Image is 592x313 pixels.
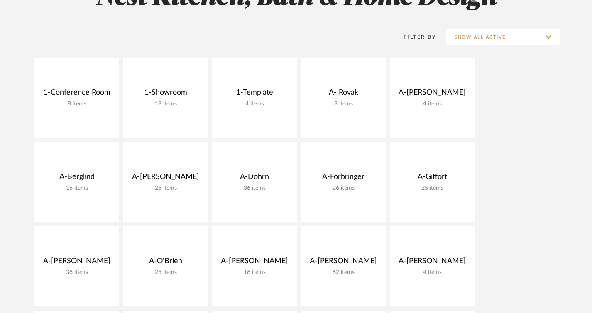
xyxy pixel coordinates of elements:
div: 1-Template [219,88,290,100]
div: 16 items [41,185,113,192]
div: Filter By [393,33,436,41]
div: 26 items [308,185,379,192]
div: A-O'Brien [130,257,201,269]
div: 8 items [41,100,113,108]
div: 1-Showroom [130,88,201,100]
div: 36 items [219,185,290,192]
div: 25 items [130,269,201,276]
div: A-Forbringer [308,172,379,185]
div: A-[PERSON_NAME] [130,172,201,185]
div: 4 items [219,100,290,108]
div: 25 items [130,185,201,192]
div: 4 items [396,269,468,276]
div: 4 items [396,100,468,108]
div: 25 items [396,185,468,192]
div: 1-Conference Room [41,88,113,100]
div: A-[PERSON_NAME] [308,257,379,269]
div: A-Berglind [41,172,113,185]
div: A-[PERSON_NAME] [396,88,468,100]
div: 16 items [219,269,290,276]
div: A-[PERSON_NAME] [41,257,113,269]
div: A-Dohrn [219,172,290,185]
div: 18 items [130,100,201,108]
div: 8 items [308,100,379,108]
div: A-Giffort [396,172,468,185]
div: 38 items [41,269,113,276]
div: 62 items [308,269,379,276]
div: A-[PERSON_NAME] [219,257,290,269]
div: A- Rovak [308,88,379,100]
div: A-[PERSON_NAME] [396,257,468,269]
